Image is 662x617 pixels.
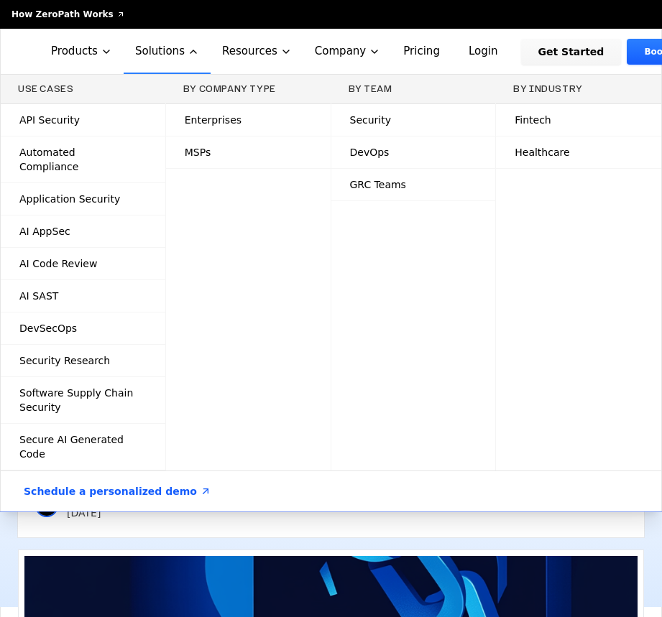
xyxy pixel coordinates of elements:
[496,136,661,168] a: Healthcare
[1,377,165,423] a: Software Supply Chain Security
[40,29,124,74] button: Products
[19,386,137,414] span: Software Supply Chain Security
[1,424,165,470] a: Secure AI Generated Code
[331,169,496,200] a: GRC Teams
[521,39,622,65] a: Get Started
[19,145,137,174] span: Automated Compliance
[19,321,77,335] span: DevSecOps
[12,9,125,20] a: How ZeroPath Works
[19,289,58,303] span: AI SAST
[1,215,165,247] a: AI AppSec
[19,353,110,368] span: Security Research
[19,192,120,206] span: Application Security
[515,145,569,159] span: Healthcare
[211,29,303,74] button: Resources
[513,83,644,95] h3: By Industry
[185,145,211,159] span: MSPs
[124,29,211,74] button: Solutions
[185,113,242,127] span: Enterprises
[67,506,206,520] p: [DATE]
[349,83,479,95] h3: By Team
[19,113,80,127] span: API Security
[19,224,70,238] span: AI AppSec
[166,136,331,168] a: MSPs
[350,145,390,159] span: DevOps
[331,136,496,168] a: DevOps
[451,39,515,65] a: Login
[1,248,165,279] a: AI Code Review
[1,280,165,312] a: AI SAST
[19,432,137,461] span: Secure AI Generated Code
[350,177,406,192] span: GRC Teams
[183,83,313,95] h3: By Company Type
[392,29,451,74] a: Pricing
[303,29,392,74] button: Company
[1,183,165,215] a: Application Security
[1,312,165,344] a: DevSecOps
[166,104,331,136] a: Enterprises
[18,83,148,95] h3: Use Cases
[1,345,165,376] a: Security Research
[350,113,392,127] span: Security
[19,256,97,271] span: AI Code Review
[6,471,229,511] a: Schedule a personalized demo
[12,9,114,20] span: How ZeroPath Works
[1,136,165,182] a: Automated Compliance
[1,104,165,136] a: API Security
[496,104,661,136] a: Fintech
[515,113,551,127] span: Fintech
[331,104,496,136] a: Security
